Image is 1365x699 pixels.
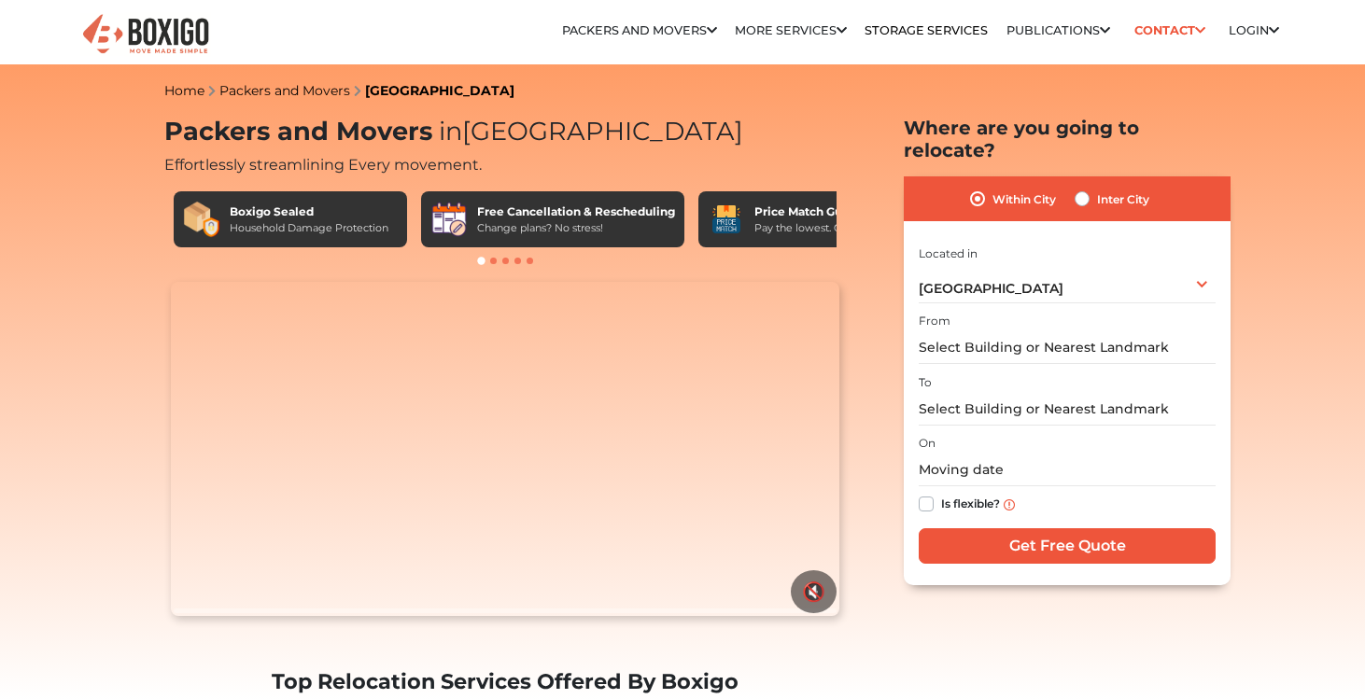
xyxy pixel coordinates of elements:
[941,493,1000,512] label: Is flexible?
[865,23,988,37] a: Storage Services
[164,669,846,694] h2: Top Relocation Services Offered By Boxigo
[365,82,514,99] a: [GEOGRAPHIC_DATA]
[80,12,211,58] img: Boxigo
[791,570,837,613] button: 🔇
[919,454,1216,486] input: Moving date
[432,116,743,147] span: [GEOGRAPHIC_DATA]
[164,156,482,174] span: Effortlessly streamlining Every movement.
[477,220,675,236] div: Change plans? No stress!
[919,280,1063,297] span: [GEOGRAPHIC_DATA]
[919,313,950,329] label: From
[164,82,204,99] a: Home
[735,23,847,37] a: More services
[171,282,838,616] video: Your browser does not support the video tag.
[904,117,1231,161] h2: Where are you going to relocate?
[230,203,388,220] div: Boxigo Sealed
[477,203,675,220] div: Free Cancellation & Rescheduling
[919,245,978,262] label: Located in
[919,374,932,391] label: To
[230,220,388,236] div: Household Damage Protection
[708,201,745,238] img: Price Match Guarantee
[1128,16,1211,45] a: Contact
[919,331,1216,364] input: Select Building or Nearest Landmark
[439,116,462,147] span: in
[919,393,1216,426] input: Select Building or Nearest Landmark
[164,117,846,147] h1: Packers and Movers
[430,201,468,238] img: Free Cancellation & Rescheduling
[1006,23,1110,37] a: Publications
[183,201,220,238] img: Boxigo Sealed
[754,203,896,220] div: Price Match Guarantee
[1097,188,1149,210] label: Inter City
[219,82,350,99] a: Packers and Movers
[1229,23,1279,37] a: Login
[919,435,936,452] label: On
[1004,499,1015,510] img: info
[754,220,896,236] div: Pay the lowest. Guaranteed!
[562,23,717,37] a: Packers and Movers
[919,528,1216,564] input: Get Free Quote
[992,188,1056,210] label: Within City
